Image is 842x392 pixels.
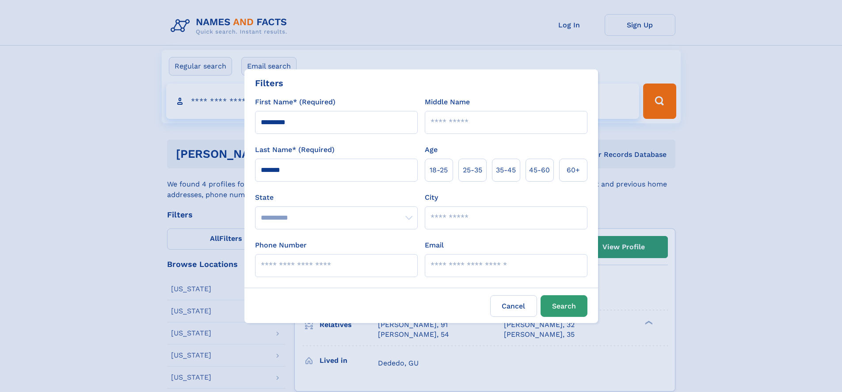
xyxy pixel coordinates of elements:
[430,165,448,175] span: 18‑25
[255,240,307,251] label: Phone Number
[255,76,283,90] div: Filters
[496,165,516,175] span: 35‑45
[541,295,587,317] button: Search
[425,145,438,155] label: Age
[529,165,550,175] span: 45‑60
[425,240,444,251] label: Email
[490,295,537,317] label: Cancel
[255,192,418,203] label: State
[425,192,438,203] label: City
[255,145,335,155] label: Last Name* (Required)
[463,165,482,175] span: 25‑35
[567,165,580,175] span: 60+
[425,97,470,107] label: Middle Name
[255,97,335,107] label: First Name* (Required)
